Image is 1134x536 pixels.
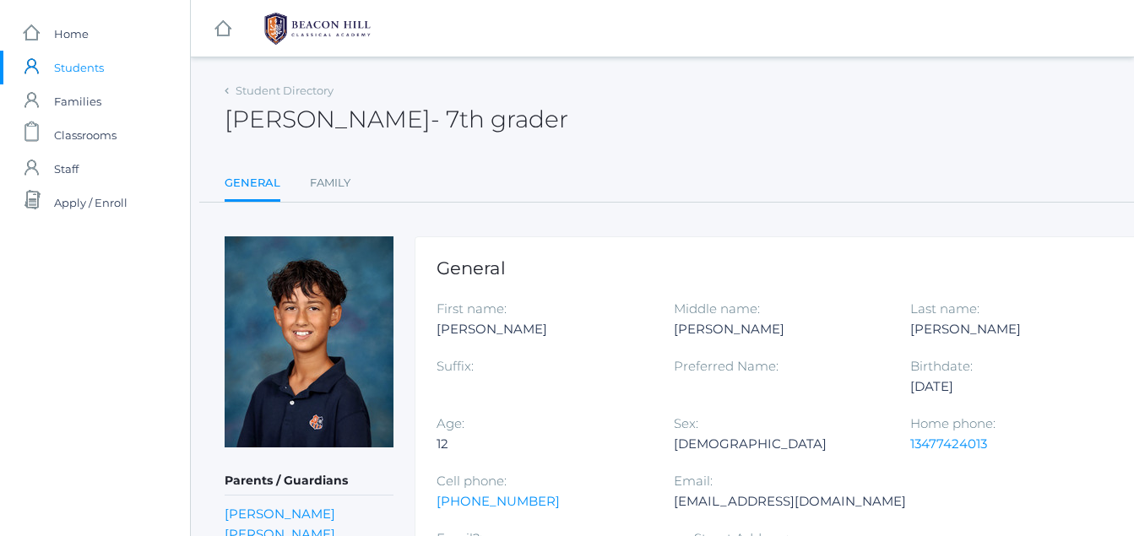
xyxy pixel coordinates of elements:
a: [PHONE_NUMBER] [437,493,560,509]
div: [DEMOGRAPHIC_DATA] [674,434,886,454]
span: - 7th grader [431,105,568,133]
div: [PERSON_NAME] [674,319,886,339]
div: 12 [437,434,648,454]
label: Cell phone: [437,473,507,489]
label: First name: [437,300,507,317]
a: [PERSON_NAME] [225,506,335,522]
label: Preferred Name: [674,358,779,374]
img: BHCALogos-05-308ed15e86a5a0abce9b8dd61676a3503ac9727e845dece92d48e8588c001991.png [254,8,381,50]
h5: Parents / Guardians [225,467,393,495]
h2: [PERSON_NAME] [225,106,568,133]
span: Home [54,17,89,51]
div: [PERSON_NAME] [437,319,648,339]
img: Finn Rizvi [225,236,393,447]
span: Students [54,51,104,84]
a: Family [310,166,350,200]
div: [DATE] [910,376,1122,397]
a: General [225,166,280,203]
label: Middle name: [674,300,760,317]
label: Suffix: [437,358,474,374]
label: Birthdate: [910,358,973,374]
div: [PERSON_NAME] [910,319,1122,339]
div: [EMAIL_ADDRESS][DOMAIN_NAME] [674,491,906,512]
span: Apply / Enroll [54,186,128,219]
label: Age: [437,415,464,431]
span: Families [54,84,101,118]
label: Email: [674,473,713,489]
span: Classrooms [54,118,117,152]
label: Sex: [674,415,698,431]
a: 13477424013 [910,436,987,452]
span: Staff [54,152,79,186]
label: Last name: [910,300,979,317]
a: Student Directory [236,84,334,97]
label: Home phone: [910,415,996,431]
